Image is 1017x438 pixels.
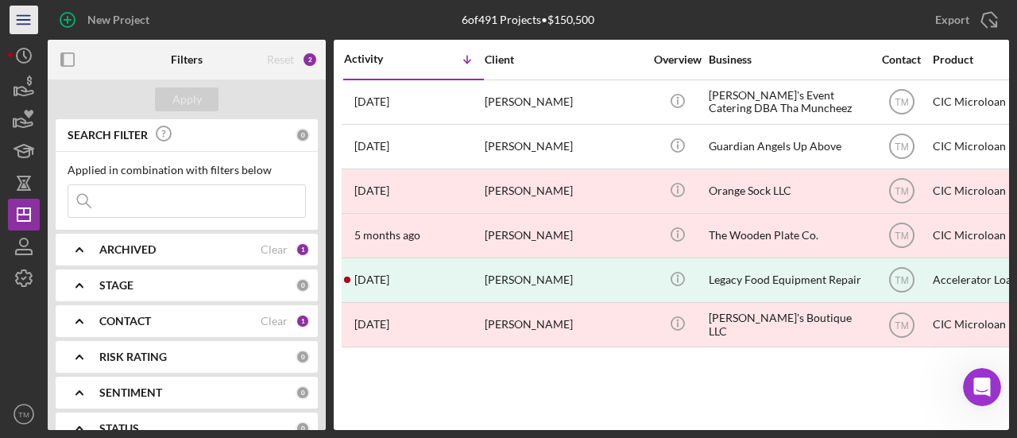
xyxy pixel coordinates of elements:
div: New Project [87,4,149,36]
div: [PERSON_NAME] [485,215,644,257]
div: The Wooden Plate Co. [709,215,868,257]
b: SENTIMENT [99,386,162,399]
iframe: Intercom live chat [963,368,1001,406]
div: Legacy Food Equipment Repair [709,259,868,301]
div: Clear [261,315,288,328]
time: 2024-12-09 16:54 [354,273,389,286]
div: Export [935,4,969,36]
text: TM [895,275,908,286]
div: [PERSON_NAME] [485,170,644,212]
div: Applied in combination with filters below [68,164,306,176]
b: STAGE [99,279,133,292]
button: New Project [48,4,165,36]
div: [PERSON_NAME]'s Boutique LLC [709,304,868,346]
div: [PERSON_NAME] [485,126,644,168]
div: [PERSON_NAME] [485,304,644,346]
b: SEARCH FILTER [68,129,148,141]
text: TM [895,141,908,153]
div: Apply [172,87,202,111]
div: Clear [261,243,288,256]
div: 0 [296,421,310,436]
div: Orange Sock LLC [709,170,868,212]
div: Activity [344,52,414,65]
div: 6 of 491 Projects • $150,500 [462,14,594,26]
text: TM [895,320,908,331]
text: TM [895,186,908,197]
text: TM [18,410,29,419]
time: 2025-07-07 16:51 [354,140,389,153]
text: TM [895,97,908,108]
button: Export [919,4,1009,36]
text: TM [895,231,908,242]
div: [PERSON_NAME] [485,259,644,301]
time: 2025-08-01 02:51 [354,95,389,108]
div: 0 [296,128,310,142]
div: 1 [296,242,310,257]
div: [PERSON_NAME] [485,81,644,123]
div: 0 [296,350,310,364]
div: Client [485,53,644,66]
b: RISK RATING [99,351,167,363]
div: Overview [648,53,707,66]
div: 0 [296,386,310,400]
b: CONTACT [99,315,151,328]
div: 2 [302,52,318,68]
time: 2025-03-18 18:03 [354,229,420,242]
b: Filters [171,53,203,66]
b: STATUS [99,422,139,435]
button: TM [8,398,40,430]
div: Reset [267,53,294,66]
div: 0 [296,278,310,293]
b: ARCHIVED [99,243,156,256]
div: Contact [872,53,931,66]
div: 1 [296,314,310,328]
time: 2024-09-23 20:14 [354,318,389,331]
div: Guardian Angels Up Above [709,126,868,168]
time: 2025-05-19 20:09 [354,184,389,197]
button: Apply [155,87,218,111]
div: Business [709,53,868,66]
div: [PERSON_NAME]'s Event Catering DBA Tha Muncheez [709,81,868,123]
